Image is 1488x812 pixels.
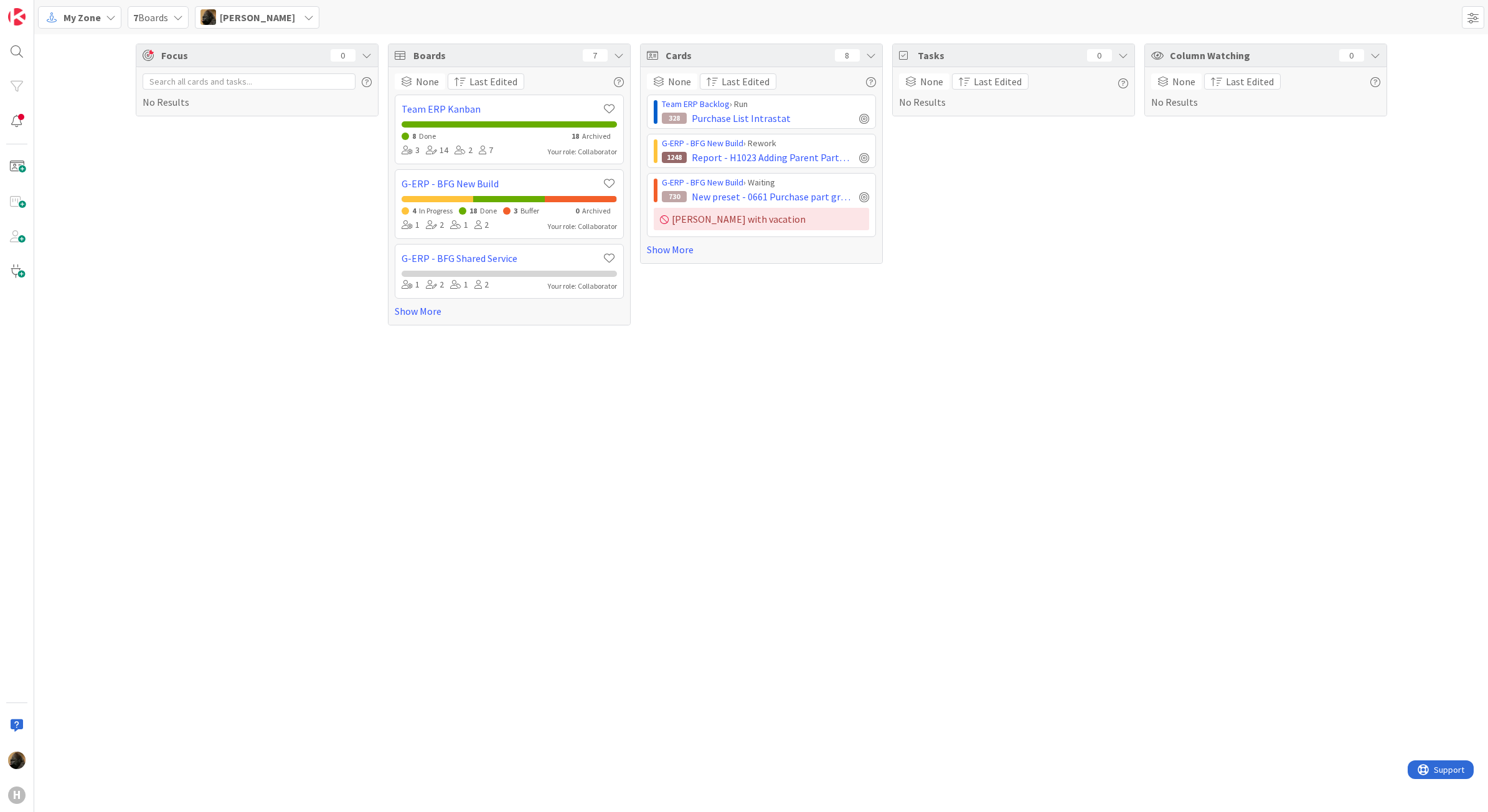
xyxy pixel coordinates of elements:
[143,73,372,110] div: No Results
[8,786,26,804] div: H
[419,206,453,215] span: In Progress
[426,218,444,232] div: 2
[662,98,869,111] div: › Run
[668,74,691,89] span: None
[469,206,477,215] span: 18
[918,48,1081,63] span: Tasks
[412,206,416,215] span: 4
[133,11,138,24] b: 7
[479,144,493,157] div: 7
[412,131,416,141] span: 8
[662,113,687,124] div: 328
[416,74,439,89] span: None
[1339,49,1364,62] div: 0
[692,150,854,165] span: Report - H1023 Adding Parent PartCode and Custom Drawing |
[419,131,436,141] span: Done
[582,131,611,141] span: Archived
[666,48,829,63] span: Cards
[200,9,216,25] img: ND
[402,144,420,157] div: 3
[161,48,321,63] span: Focus
[450,278,468,292] div: 1
[920,74,943,89] span: None
[331,49,356,62] div: 0
[662,152,687,163] div: 1248
[64,10,101,25] span: My Zone
[662,176,869,189] div: › Waiting
[692,111,791,126] span: Purchase List Intrastat
[413,48,577,63] span: Boards
[1151,73,1380,110] div: No Results
[662,177,743,188] a: G-ERP - BFG New Build
[450,218,468,232] div: 1
[426,278,444,292] div: 2
[662,98,730,110] a: Team ERP Backlog
[26,2,57,17] span: Support
[572,131,579,141] span: 18
[654,208,869,230] div: [PERSON_NAME] with vacation
[835,49,860,62] div: 8
[647,242,876,257] a: Show More
[220,10,295,25] span: [PERSON_NAME]
[8,752,26,769] img: ND
[402,176,602,191] a: G-ERP - BFG New Build
[402,278,420,292] div: 1
[700,73,776,90] button: Last Edited
[514,206,517,215] span: 3
[548,146,617,157] div: Your role: Collaborator
[722,74,770,89] span: Last Edited
[480,206,497,215] span: Done
[1226,74,1274,89] span: Last Edited
[583,49,608,62] div: 7
[1170,48,1333,63] span: Column Watching
[8,8,26,26] img: Visit kanbanzone.com
[474,278,489,292] div: 2
[548,281,617,292] div: Your role: Collaborator
[952,73,1029,90] button: Last Edited
[662,137,869,150] div: › Rework
[402,218,420,232] div: 1
[575,206,579,215] span: 0
[402,101,602,116] a: Team ERP Kanban
[548,221,617,232] div: Your role: Collaborator
[1204,73,1281,90] button: Last Edited
[133,10,168,25] span: Boards
[692,189,854,204] span: New preset - 0661 Purchase part groups. | CD_PRE_088
[974,74,1022,89] span: Last Edited
[454,144,473,157] div: 2
[899,73,1128,110] div: No Results
[474,218,489,232] div: 2
[520,206,539,215] span: Buffer
[662,191,687,202] div: 730
[448,73,524,90] button: Last Edited
[395,304,624,319] a: Show More
[402,251,602,266] a: G-ERP - BFG Shared Service
[469,74,517,89] span: Last Edited
[1087,49,1112,62] div: 0
[1172,74,1195,89] span: None
[143,73,356,90] input: Search all cards and tasks...
[426,144,448,157] div: 14
[662,138,743,149] a: G-ERP - BFG New Build
[582,206,611,215] span: Archived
